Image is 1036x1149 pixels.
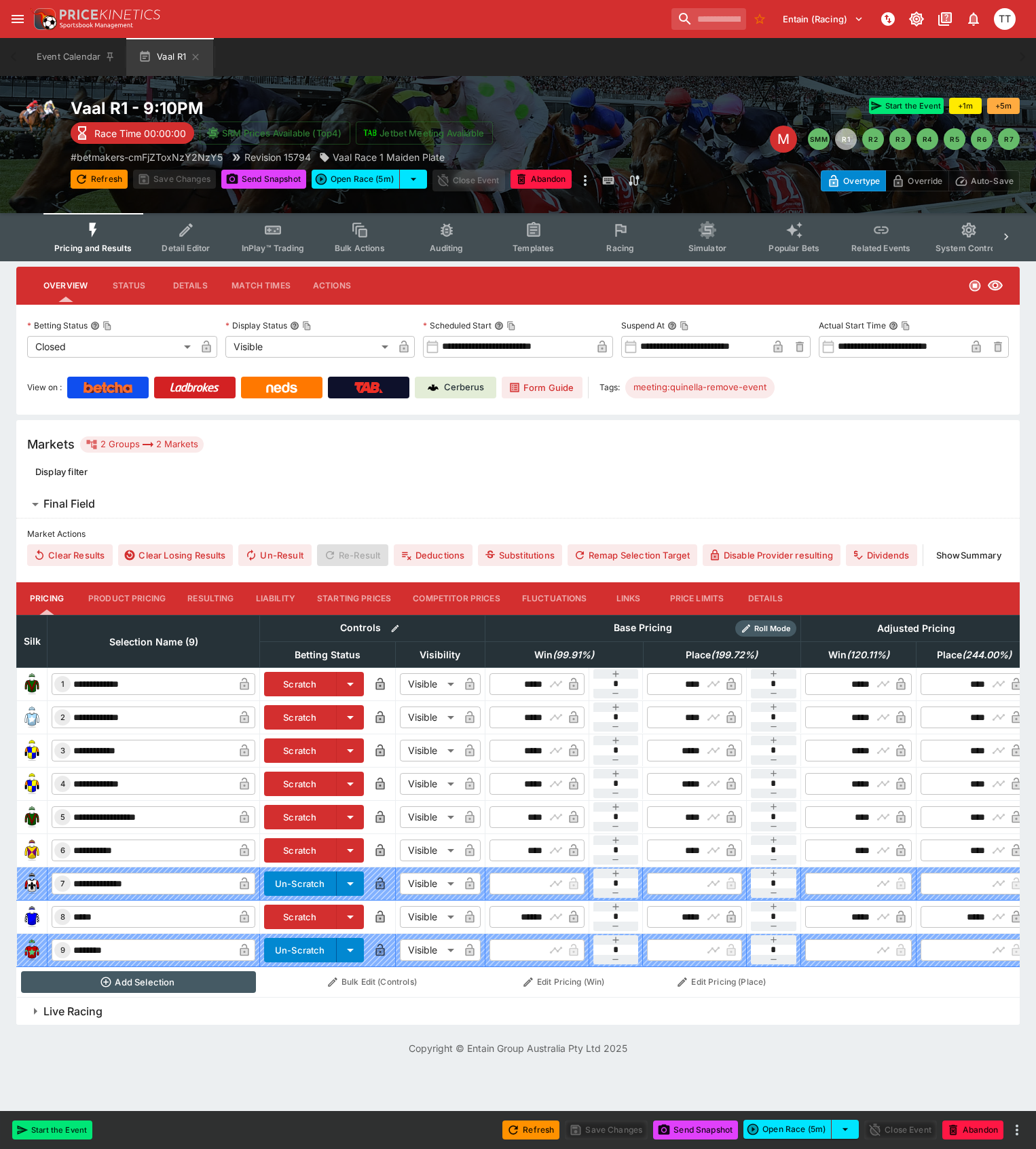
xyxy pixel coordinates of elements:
div: 2 Groups 2 Markets [86,436,198,453]
a: Cerberus [415,377,496,398]
span: 8 [58,912,68,922]
div: Visible [400,773,459,795]
div: Event type filters [43,213,993,261]
span: Place(199.72%) [671,647,773,663]
button: SMM [808,128,830,150]
button: Display filter [27,461,96,483]
button: Bulk Edit (Controls) [264,971,481,993]
button: Remap Selection Target [568,544,697,566]
label: Tags: [599,377,620,398]
button: Scratch [264,738,337,763]
button: Overview [33,269,98,302]
button: Abandon [942,1120,1003,1139]
button: Refresh [71,170,128,189]
span: Pricing and Results [54,243,132,253]
img: runner 5 [21,806,43,828]
button: select merge strategy [832,1120,859,1139]
p: Race Time 00:00:00 [94,126,186,140]
button: Match Times [221,269,301,302]
button: R4 [917,128,938,150]
img: runner 1 [21,673,43,695]
button: Deductions [394,544,472,566]
div: split button [743,1120,859,1139]
p: Overtype [843,174,880,188]
span: Detail Editor [162,243,210,253]
button: R3 [889,128,911,150]
button: +5m [987,98,1020,114]
div: Visible [400,873,459,894]
button: Live Racing [16,998,1020,1025]
button: Actions [301,269,363,302]
button: R2 [862,128,884,150]
img: PriceKinetics Logo [30,5,57,33]
img: runner 4 [21,773,43,795]
svg: Visible [987,278,1003,294]
button: Select Tenant [775,8,872,30]
h5: Markets [27,436,75,452]
img: Cerberus [428,382,439,393]
button: Send Snapshot [221,170,306,189]
button: Liability [245,582,306,615]
div: Visible [400,707,459,728]
img: Neds [266,382,297,393]
button: +1m [949,98,982,114]
div: Show/hide Price Roll mode configuration. [735,620,796,637]
span: Win(99.91%) [519,647,609,663]
h2: Copy To Clipboard [71,98,625,119]
span: Related Events [851,243,910,253]
p: Display Status [225,320,287,331]
button: Vaal R1 [126,38,213,76]
div: Visible [400,840,459,861]
button: Scratch [264,905,337,929]
button: R5 [944,128,965,150]
div: Tala Taufale [994,8,1016,30]
img: Ladbrokes [170,382,219,393]
p: Vaal Race 1 Maiden Plate [333,150,445,164]
span: Re-Result [317,544,388,566]
button: Copy To Clipboard [103,321,112,331]
img: runner 8 [21,906,43,928]
button: Scratch [264,705,337,730]
button: Start the Event [869,98,944,114]
img: runner 3 [21,740,43,761]
span: Auditing [430,243,463,253]
th: Adjusted Pricing [801,615,1032,641]
button: Competitor Prices [402,582,511,615]
div: Edit Meeting [770,126,797,153]
img: Sportsbook Management [60,22,133,29]
nav: pagination navigation [808,128,1020,150]
button: Edit Pricing (Win) [489,971,639,993]
div: Visible [225,336,394,358]
span: Visibility [405,647,475,663]
th: Controls [260,615,485,641]
div: Visible [400,906,459,928]
span: Mark an event as closed and abandoned. [942,1122,1003,1135]
div: Vaal Race 1 Maiden Plate [319,150,445,164]
p: Suspend At [621,320,665,331]
div: Closed [27,336,196,358]
button: Copy To Clipboard [506,321,516,331]
div: Visible [400,806,459,828]
p: Actual Start Time [819,320,886,331]
span: Templates [513,243,554,253]
button: Product Pricing [77,582,177,615]
label: View on : [27,377,62,398]
input: search [671,8,746,30]
button: select merge strategy [400,170,427,189]
button: Starting Prices [306,582,402,615]
button: Toggle light/dark mode [904,7,929,31]
svg: Closed [968,279,982,293]
a: Form Guide [502,377,582,398]
img: runner 2 [21,707,43,728]
span: 2 [58,713,68,722]
button: Refresh [502,1120,559,1139]
div: split button [312,170,427,189]
div: Base Pricing [608,620,678,637]
button: Clear Results [27,544,113,566]
button: Copy To Clipboard [901,321,910,331]
button: Disable Provider resulting [703,544,840,566]
button: Overtype [821,170,886,191]
button: Un-Scratch [264,871,337,896]
button: Final Field [16,491,1020,518]
span: System Controls [936,243,1002,253]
